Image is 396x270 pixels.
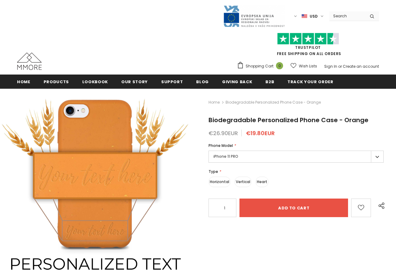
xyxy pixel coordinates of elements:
span: Track your order [287,79,333,85]
span: Biodegradable Personalized Phone Case - Orange [226,99,321,106]
a: Blog [196,75,209,88]
input: Add to cart [239,199,348,217]
span: Blog [196,79,209,85]
span: 0 [276,62,283,69]
a: Home [209,99,220,106]
a: B2B [265,75,274,88]
span: USD [310,13,318,19]
a: Trustpilot [295,45,321,50]
img: MMORE Cases [17,53,42,70]
span: support [161,79,183,85]
a: Lookbook [82,75,108,88]
span: Our Story [121,79,148,85]
a: Javni Razpis [223,13,285,19]
a: Products [44,75,69,88]
img: USD [302,14,307,19]
img: Javni Razpis [223,5,285,28]
input: Search Site [329,11,365,20]
a: Track your order [287,75,333,88]
a: Sign In [324,64,337,69]
img: Trust Pilot Stars [277,33,339,45]
a: Home [17,75,30,88]
a: Create an account [343,64,379,69]
span: Phone Model [209,143,233,148]
a: Wish Lists [291,61,317,71]
span: Biodegradable Personalized Phone Case - Orange [209,116,368,124]
span: €19.80EUR [246,129,275,137]
a: support [161,75,183,88]
span: €26.90EUR [209,129,238,137]
a: Our Story [121,75,148,88]
span: FREE SHIPPING ON ALL ORDERS [237,36,379,56]
label: Horizontal [209,177,230,187]
span: Wish Lists [299,63,317,69]
span: Giving back [222,79,252,85]
span: B2B [265,79,274,85]
span: Lookbook [82,79,108,85]
a: Giving back [222,75,252,88]
span: Products [44,79,69,85]
span: or [338,64,342,69]
span: Home [17,79,30,85]
span: Type [209,169,218,174]
label: Heart [256,177,269,187]
label: Vertical [235,177,252,187]
label: iPhone 11 PRO [209,151,384,163]
a: Shopping Cart 0 [237,62,286,71]
span: Shopping Cart [246,63,273,69]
